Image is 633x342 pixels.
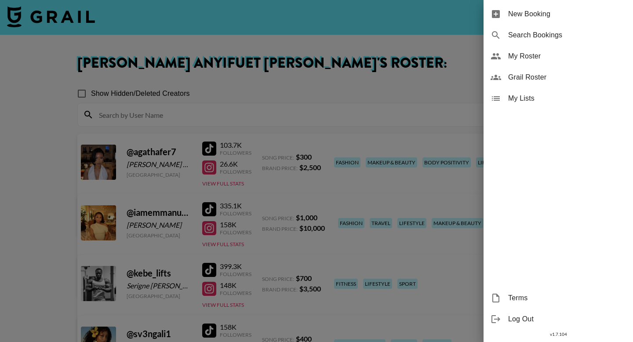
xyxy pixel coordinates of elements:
[508,293,626,303] span: Terms
[484,67,633,88] div: Grail Roster
[508,72,626,83] span: Grail Roster
[484,330,633,339] div: v 1.7.104
[484,88,633,109] div: My Lists
[508,51,626,62] span: My Roster
[508,9,626,19] span: New Booking
[484,4,633,25] div: New Booking
[508,30,626,40] span: Search Bookings
[484,287,633,309] div: Terms
[508,314,626,324] span: Log Out
[484,25,633,46] div: Search Bookings
[484,309,633,330] div: Log Out
[508,93,626,104] span: My Lists
[484,46,633,67] div: My Roster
